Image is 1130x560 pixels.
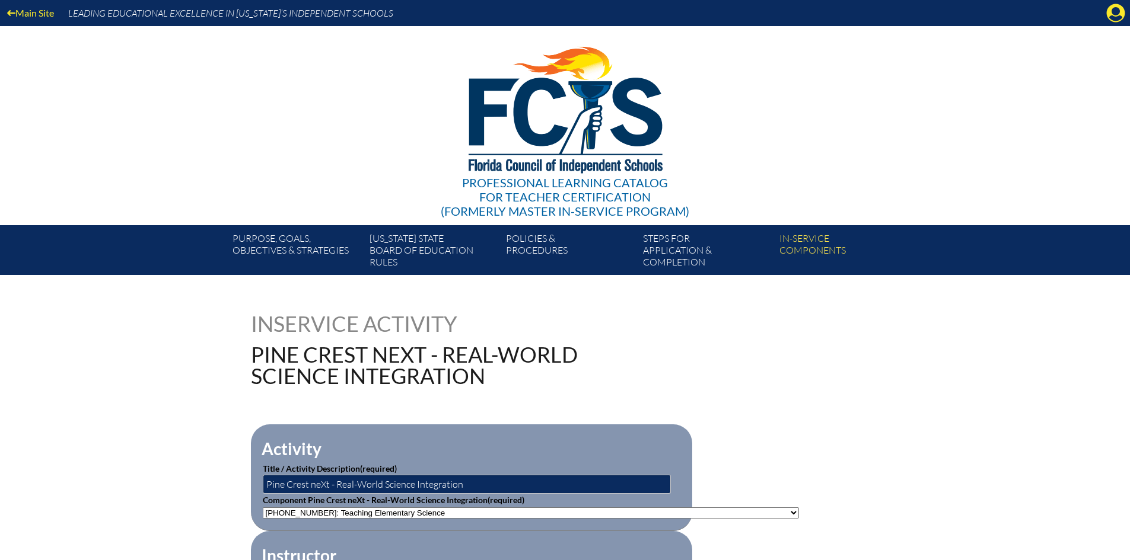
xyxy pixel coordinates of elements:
span: (required) [360,463,397,473]
select: activity_component[data][] [263,507,799,519]
a: Steps forapplication & completion [638,230,775,275]
h1: Inservice Activity [251,313,490,334]
a: In-servicecomponents [775,230,911,275]
a: [US_STATE] StateBoard of Education rules [365,230,501,275]
a: Policies &Procedures [501,230,638,275]
img: FCISlogo221.eps [443,26,687,188]
a: Professional Learning Catalog for Teacher Certification(formerly Master In-service Program) [436,24,694,220]
svg: Manage account [1106,4,1125,23]
label: Component Pine Crest neXt - Real-World Science Integration [263,495,524,505]
label: Title / Activity Description [263,463,397,473]
div: Professional Learning Catalog (formerly Master In-service Program) [441,175,689,218]
legend: Activity [260,439,323,459]
span: for Teacher Certification [479,190,651,204]
h1: Pine Crest neXt - Real-World Science Integration [251,344,641,386]
span: (required) [488,495,524,505]
a: Main Site [2,5,59,21]
a: Purpose, goals,objectives & strategies [228,230,364,275]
